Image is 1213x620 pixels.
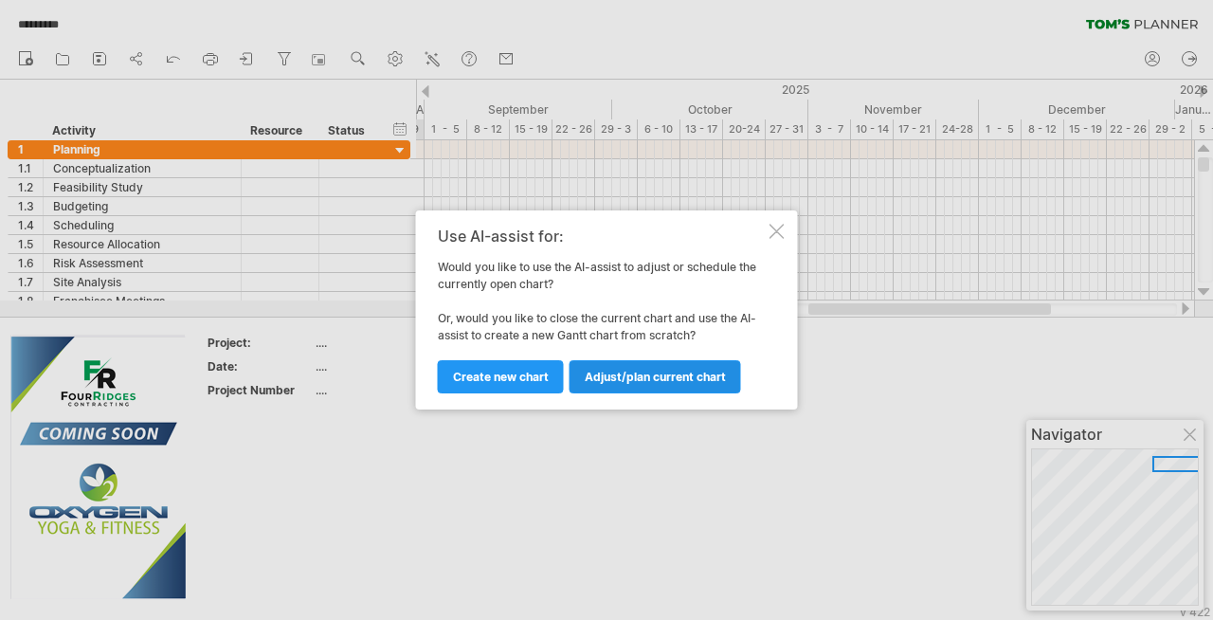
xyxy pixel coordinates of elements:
[438,228,766,392] div: Would you like to use the AI-assist to adjust or schedule the currently open chart? Or, would you...
[585,370,726,384] span: Adjust/plan current chart
[453,370,549,384] span: Create new chart
[570,360,741,393] a: Adjust/plan current chart
[438,360,564,393] a: Create new chart
[438,228,766,245] div: Use AI-assist for:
